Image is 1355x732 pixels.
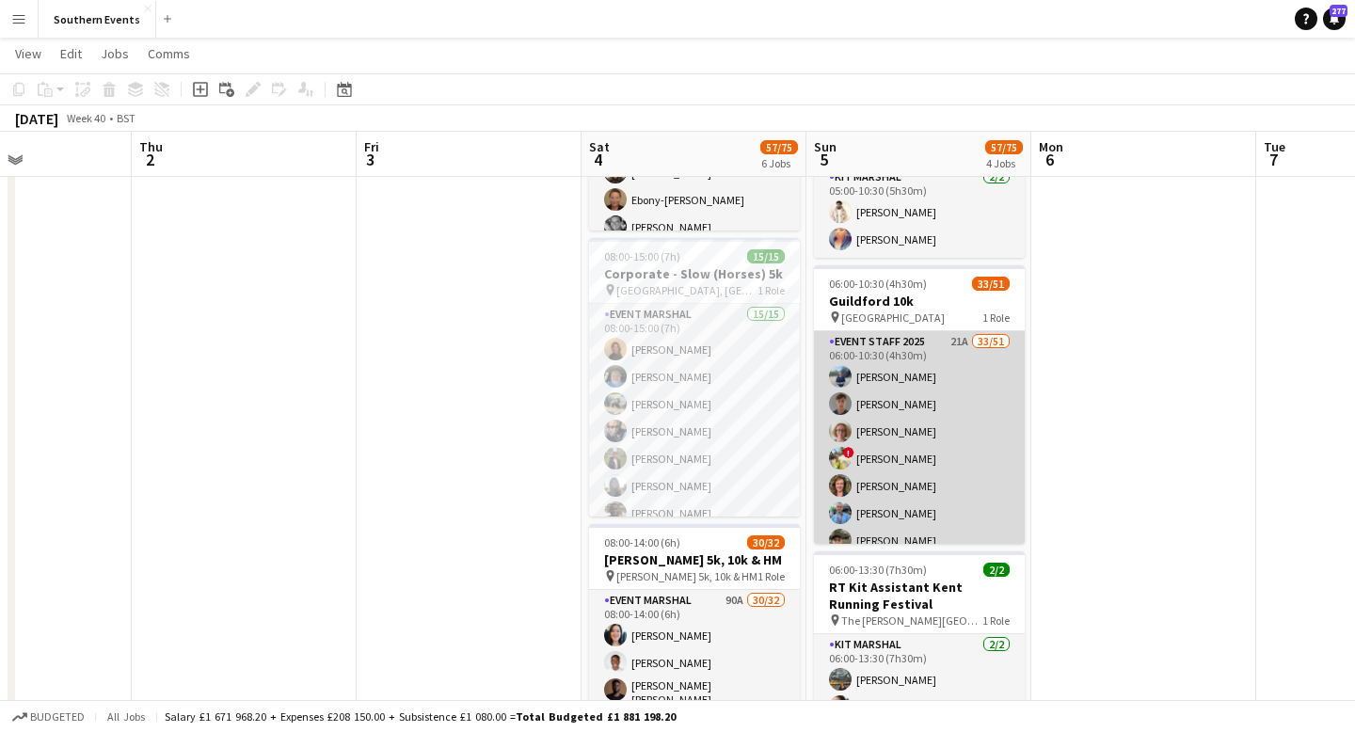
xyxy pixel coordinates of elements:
h3: RT Kit Assistant Kent Running Festival [814,579,1025,613]
span: 1 Role [757,283,785,297]
span: 5 [811,149,837,170]
button: Southern Events [39,1,156,38]
span: Budgeted [30,710,85,724]
span: 08:00-14:00 (6h) [604,535,680,549]
span: 06:00-13:30 (7h30m) [829,563,927,577]
span: 6 [1036,149,1063,170]
span: Mon [1039,138,1063,155]
span: 277 [1330,5,1347,17]
span: [GEOGRAPHIC_DATA], [GEOGRAPHIC_DATA] [616,283,757,297]
a: Edit [53,41,89,66]
app-job-card: 06:00-13:30 (7h30m)2/2RT Kit Assistant Kent Running Festival The [PERSON_NAME][GEOGRAPHIC_DATA]1 ... [814,551,1025,725]
span: [GEOGRAPHIC_DATA] [841,310,945,325]
span: Total Budgeted £1 881 198.20 [516,709,676,724]
span: 33/51 [972,277,1010,291]
span: 08:00-15:00 (7h) [604,249,680,263]
div: 4 Jobs [986,156,1022,170]
app-card-role: Kit Marshal2/205:00-10:30 (5h30m)[PERSON_NAME][PERSON_NAME] [814,167,1025,258]
span: 1 Role [982,310,1010,325]
app-job-card: 06:00-10:30 (4h30m)33/51Guildford 10k [GEOGRAPHIC_DATA]1 RoleEvent Staff 202521A33/5106:00-10:30 ... [814,265,1025,544]
span: [PERSON_NAME] 5k, 10k & HM [616,569,757,583]
span: Comms [148,45,190,62]
span: 06:00-10:30 (4h30m) [829,277,927,291]
span: 57/75 [760,140,798,154]
span: The [PERSON_NAME][GEOGRAPHIC_DATA] [841,613,982,628]
span: 7 [1261,149,1285,170]
span: ! [843,447,854,458]
span: 4 [586,149,610,170]
span: 15/15 [747,249,785,263]
a: Jobs [93,41,136,66]
app-job-card: 08:00-15:00 (7h)15/15Corporate - Slow (Horses) 5k [GEOGRAPHIC_DATA], [GEOGRAPHIC_DATA]1 RoleEvent... [589,238,800,517]
span: Sun [814,138,837,155]
span: 2/2 [983,563,1010,577]
span: View [15,45,41,62]
div: Salary £1 671 968.20 + Expenses £208 150.00 + Subsistence £1 080.00 = [165,709,676,724]
a: 277 [1323,8,1346,30]
h3: Corporate - Slow (Horses) 5k [589,265,800,282]
span: 1 Role [757,569,785,583]
span: 57/75 [985,140,1023,154]
span: Jobs [101,45,129,62]
span: 30/32 [747,535,785,549]
button: Budgeted [9,707,88,727]
span: 3 [361,149,379,170]
span: 1 Role [982,613,1010,628]
h3: Guildford 10k [814,293,1025,310]
div: [DATE] [15,109,58,128]
span: Fri [364,138,379,155]
a: Comms [140,41,198,66]
span: Sat [589,138,610,155]
span: 2 [136,149,163,170]
div: BST [117,111,135,125]
span: Week 40 [62,111,109,125]
span: Edit [60,45,82,62]
div: 6 Jobs [761,156,797,170]
span: Tue [1264,138,1285,155]
span: Thu [139,138,163,155]
a: View [8,41,49,66]
span: All jobs [104,709,149,724]
app-card-role: Kit Marshal2/206:00-13:30 (7h30m)[PERSON_NAME][PERSON_NAME] [814,634,1025,725]
h3: [PERSON_NAME] 5k, 10k & HM [589,551,800,568]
